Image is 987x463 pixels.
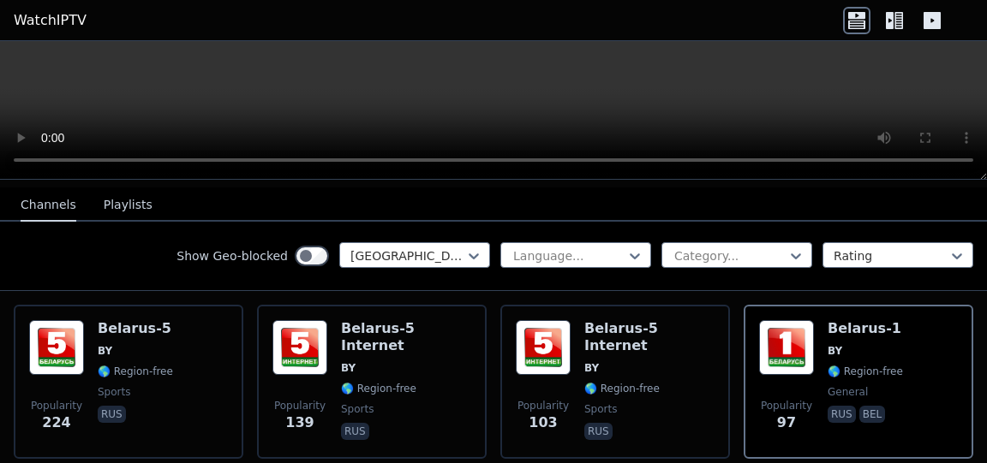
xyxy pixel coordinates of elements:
[98,385,130,399] span: sports
[859,406,886,423] p: bel
[584,361,599,375] span: BY
[759,320,814,375] img: Belarus-1
[517,399,569,413] span: Popularity
[176,247,288,264] label: Show Geo-blocked
[21,189,76,222] button: Channels
[98,344,112,358] span: BY
[828,320,903,337] h6: Belarus-1
[529,413,557,433] span: 103
[584,423,613,440] p: rus
[828,365,903,378] span: 🌎 Region-free
[584,402,617,416] span: sports
[777,413,796,433] span: 97
[104,189,153,222] button: Playlists
[516,320,571,375] img: Belarus-5 Internet
[272,320,327,375] img: Belarus-5 Internet
[98,406,126,423] p: rus
[31,399,82,413] span: Popularity
[29,320,84,375] img: Belarus-5
[761,399,812,413] span: Popularity
[341,382,416,395] span: 🌎 Region-free
[14,10,87,31] a: WatchIPTV
[341,320,471,354] h6: Belarus-5 Internet
[42,413,70,433] span: 224
[274,399,326,413] span: Popularity
[584,320,715,354] h6: Belarus-5 Internet
[341,423,369,440] p: rus
[341,361,356,375] span: BY
[285,413,314,433] span: 139
[828,385,868,399] span: general
[828,344,842,358] span: BY
[828,406,856,423] p: rus
[341,402,374,416] span: sports
[98,365,173,378] span: 🌎 Region-free
[98,320,173,337] h6: Belarus-5
[584,382,660,395] span: 🌎 Region-free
